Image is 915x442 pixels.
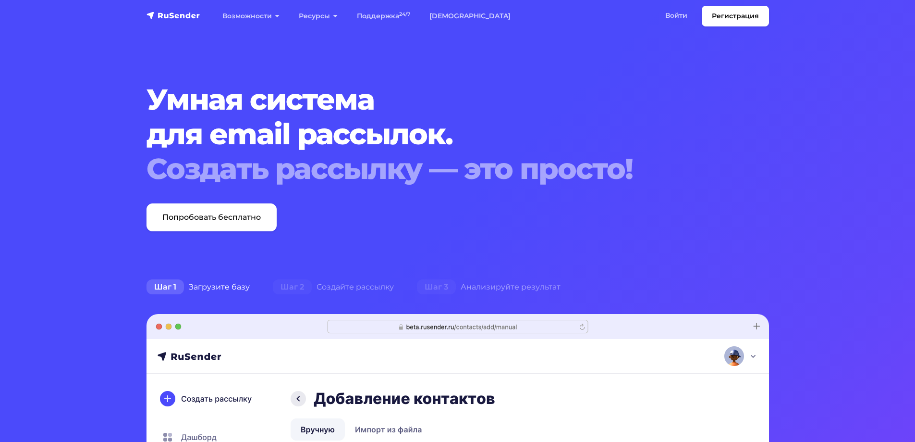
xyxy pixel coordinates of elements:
[656,6,697,25] a: Войти
[702,6,769,26] a: Регистрация
[399,11,410,17] sup: 24/7
[405,278,572,297] div: Анализируйте результат
[213,6,289,26] a: Возможности
[146,82,716,186] h1: Умная система для email рассылок.
[289,6,347,26] a: Ресурсы
[273,279,312,295] span: Шаг 2
[146,203,277,231] a: Попробовать бесплатно
[261,278,405,297] div: Создайте рассылку
[417,279,456,295] span: Шаг 3
[347,6,420,26] a: Поддержка24/7
[146,152,716,186] div: Создать рассылку — это просто!
[420,6,520,26] a: [DEMOGRAPHIC_DATA]
[146,279,184,295] span: Шаг 1
[146,11,200,20] img: RuSender
[135,278,261,297] div: Загрузите базу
